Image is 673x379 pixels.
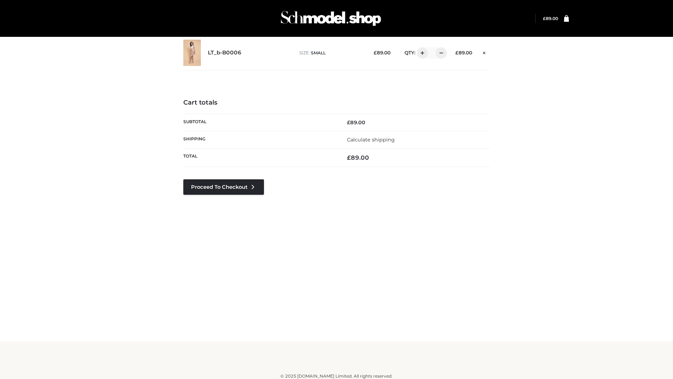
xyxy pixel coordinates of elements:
span: £ [347,154,351,161]
img: Schmodel Admin 964 [278,5,383,32]
bdi: 89.00 [543,16,558,21]
bdi: 89.00 [374,50,390,55]
p: size : [299,50,363,56]
div: QTY: [397,47,444,59]
h4: Cart totals [183,99,490,107]
bdi: 89.00 [347,119,365,126]
th: Total [183,148,336,167]
a: Calculate shipping [347,137,395,143]
th: Shipping [183,131,336,148]
a: £89.00 [543,16,558,21]
span: £ [543,16,546,21]
span: SMALL [311,50,326,55]
a: Proceed to Checkout [183,179,264,195]
span: £ [347,119,350,126]
th: Subtotal [183,114,336,131]
bdi: 89.00 [347,154,369,161]
span: £ [374,50,377,55]
span: £ [455,50,458,55]
bdi: 89.00 [455,50,472,55]
img: LT_b-B0006 - SMALL [183,40,201,66]
a: Remove this item [479,47,490,56]
a: LT_b-B0006 [208,49,242,56]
